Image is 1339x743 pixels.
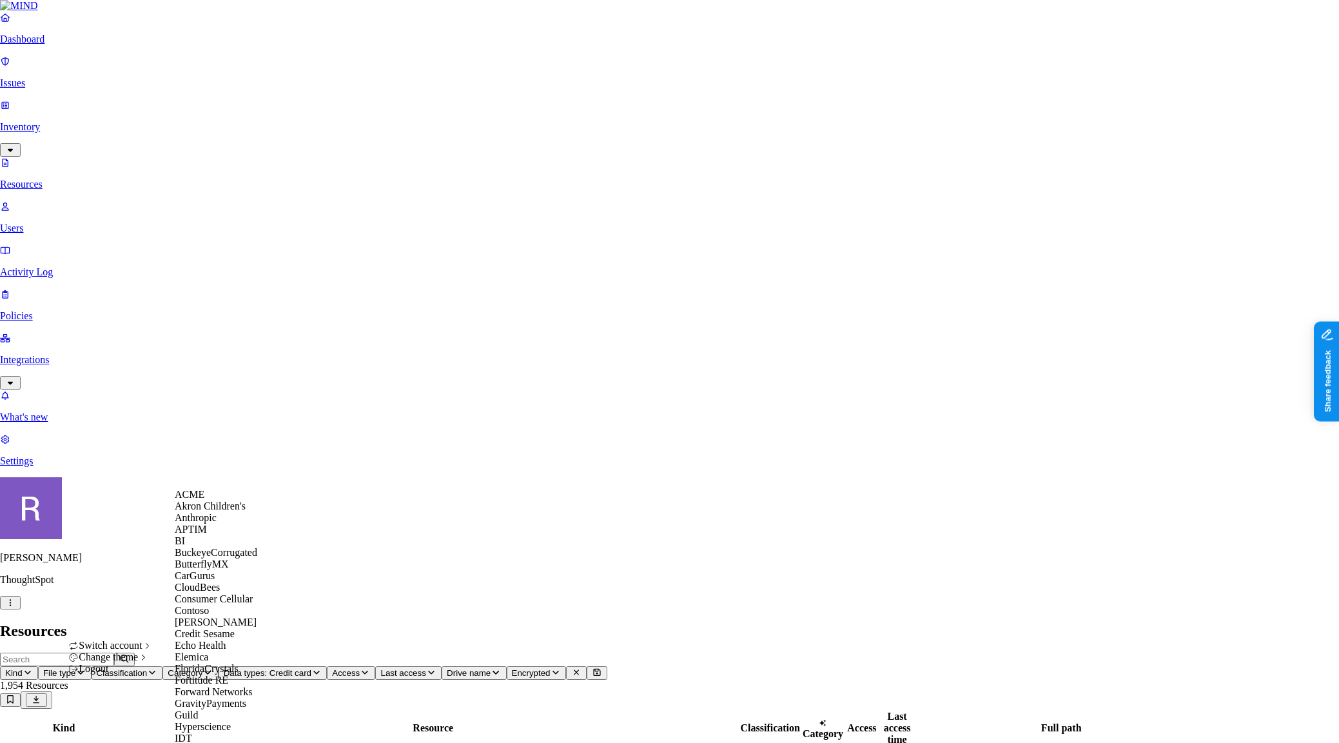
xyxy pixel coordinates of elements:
span: ButterflyMX [175,559,229,570]
div: Classification [741,722,800,734]
span: Guild [175,709,198,720]
span: Consumer Cellular [175,593,253,604]
span: BuckeyeCorrugated [175,547,257,558]
span: Forward Networks [175,686,252,697]
span: Hyperscience [175,721,231,732]
span: Credit Sesame [175,628,235,639]
span: Kind [5,668,23,678]
div: Access [846,722,878,734]
span: Category [168,668,202,678]
span: File type [43,668,75,678]
span: GravityPayments [175,698,246,709]
span: BI [175,535,185,546]
div: Full path [916,722,1206,734]
span: APTIM [175,524,207,535]
div: Resource [128,722,738,734]
span: Echo Health [175,640,226,651]
div: Logout [68,663,153,675]
span: Anthropic [175,512,217,523]
span: Category [803,728,843,739]
span: Switch account [79,640,142,651]
span: Change theme [79,651,138,662]
span: Elemica [175,651,208,662]
span: Drive name [447,668,491,678]
span: Access [332,668,360,678]
span: Encrypted [512,668,551,678]
span: FloridaCrystals [175,663,239,674]
span: Last access [380,668,425,678]
span: Fortitude RE [175,675,228,686]
span: Contoso [175,605,209,616]
div: Kind [2,722,126,734]
span: CarGurus [175,570,215,581]
span: CloudBees [175,582,220,593]
span: ACME [175,489,204,500]
span: [PERSON_NAME] [175,617,257,628]
span: Akron Children's [175,500,246,511]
